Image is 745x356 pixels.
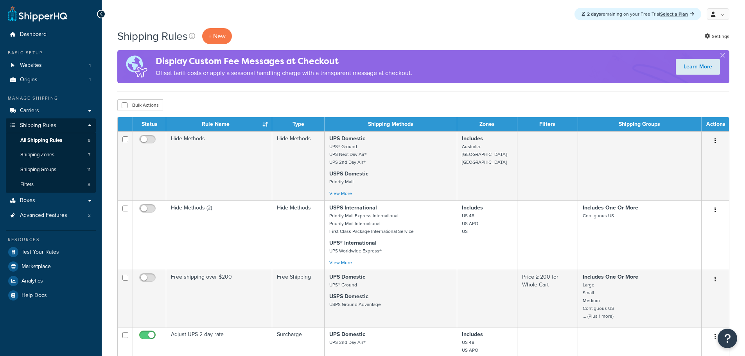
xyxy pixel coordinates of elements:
strong: 2 days [587,11,601,18]
td: Hide Methods [272,200,325,270]
td: Hide Methods (2) [166,200,272,270]
button: Bulk Actions [117,99,163,111]
li: All Shipping Rules [6,133,96,148]
li: Carriers [6,104,96,118]
small: UPS® Ground UPS Next Day Air® UPS 2nd Day Air® [329,143,367,166]
td: Free Shipping [272,270,325,327]
small: Large Small Medium Contiguous US ... (Plus 1 more) [583,281,614,320]
li: Test Your Rates [6,245,96,259]
span: Boxes [20,197,35,204]
span: 7 [88,152,90,158]
span: Shipping Rules [20,122,56,129]
strong: USPS Domestic [329,170,368,178]
strong: USPS Domestic [329,292,368,301]
div: remaining on your Free Trial [574,8,701,20]
span: Help Docs [22,292,47,299]
a: Shipping Rules [6,118,96,133]
a: Shipping Zones 7 [6,148,96,162]
li: Origins [6,73,96,87]
h1: Shipping Rules [117,29,188,44]
li: Shipping Groups [6,163,96,177]
a: Settings [705,31,729,42]
span: Analytics [22,278,43,284]
a: Dashboard [6,27,96,42]
span: Marketplace [22,263,51,270]
div: Manage Shipping [6,95,96,102]
a: Advanced Features 2 [6,208,96,223]
span: Shipping Zones [20,152,54,158]
strong: USPS International [329,204,377,212]
th: Actions [702,117,729,131]
th: Filters [517,117,578,131]
small: Australia-[GEOGRAPHIC_DATA]-[GEOGRAPHIC_DATA] [462,143,508,166]
span: Shipping Groups [20,166,56,173]
a: View More [329,190,352,197]
span: 5 [88,137,90,144]
a: Filters 8 [6,177,96,192]
div: Resources [6,236,96,243]
small: UPS 2nd Day Air® [329,339,366,346]
li: Shipping Rules [6,118,96,193]
span: Filters [20,181,34,188]
img: duties-banner-06bc72dcb5fe05cb3f9472aba00be2ae8eb53ab6f0d8bb03d382ba314ac3c341.png [117,50,156,83]
span: Advanced Features [20,212,67,219]
strong: Includes [462,134,483,143]
a: Select a Plan [660,11,694,18]
span: 11 [87,166,90,173]
span: Websites [20,62,42,69]
small: UPS® Ground [329,281,357,288]
li: Shipping Zones [6,148,96,162]
th: Shipping Methods [325,117,457,131]
li: Advanced Features [6,208,96,223]
span: Test Your Rates [22,249,59,256]
a: Learn More [676,59,720,75]
span: Dashboard [20,31,47,38]
span: 1 [89,62,91,69]
span: 8 [88,181,90,188]
small: USPS Ground Advantage [329,301,381,308]
div: Basic Setup [6,50,96,56]
p: Offset tariff costs or apply a seasonal handling charge with a transparent message at checkout. [156,68,412,79]
small: Priority Mail [329,178,354,185]
span: All Shipping Rules [20,137,62,144]
a: View More [329,259,352,266]
span: 1 [89,77,91,83]
h4: Display Custom Fee Messages at Checkout [156,55,412,68]
a: Marketplace [6,259,96,274]
p: + New [202,28,232,44]
li: Boxes [6,193,96,208]
a: Shipping Groups 11 [6,163,96,177]
a: Origins 1 [6,73,96,87]
a: All Shipping Rules 5 [6,133,96,148]
th: Status [133,117,166,131]
strong: Includes One Or More [583,273,638,281]
span: Origins [20,77,38,83]
td: Hide Methods [272,131,325,200]
a: Analytics [6,274,96,288]
small: UPS Worldwide Express® [329,247,382,254]
li: Websites [6,58,96,73]
th: Shipping Groups [578,117,702,131]
small: US 48 US APO US [462,212,478,235]
strong: Includes [462,204,483,212]
a: Websites 1 [6,58,96,73]
strong: UPS Domestic [329,330,365,338]
a: ShipperHQ Home [8,6,67,21]
th: Type [272,117,325,131]
strong: Includes One Or More [583,204,638,212]
button: Open Resource Center [718,329,737,348]
strong: UPS Domestic [329,134,365,143]
th: Zones [457,117,517,131]
th: Rule Name : activate to sort column ascending [166,117,272,131]
a: Help Docs [6,288,96,302]
td: Price ≥ 200 for Whole Cart [517,270,578,327]
strong: UPS Domestic [329,273,365,281]
small: Contiguous US [583,212,614,219]
span: Carriers [20,107,39,114]
li: Filters [6,177,96,192]
strong: Includes [462,330,483,338]
td: Hide Methods [166,131,272,200]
